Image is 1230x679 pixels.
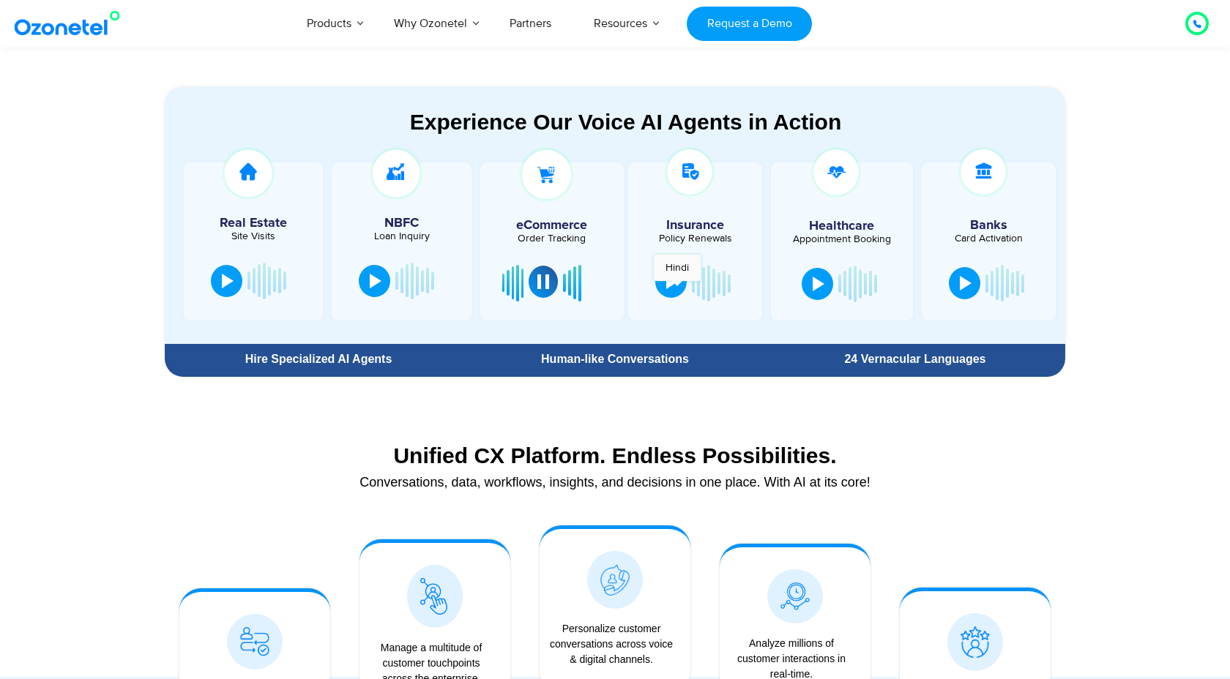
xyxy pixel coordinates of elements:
h5: eCommerce [488,219,616,232]
div: Site Visits [191,231,316,241]
div: Order Tracking [488,233,616,244]
h5: Healthcare [782,220,901,233]
h5: NBFC [339,217,463,230]
div: Personalize customer conversations across voice & digital channels. [547,621,676,667]
div: 24 Vernacular Languages [772,353,1058,365]
div: Conversations, data, workflows, insights, and decisions in one place. With AI at its core! [172,476,1058,489]
div: Card Activation [929,233,1048,244]
a: Request a Demo [687,7,812,41]
h5: Real Estate [191,217,316,230]
div: Hire Specialized AI Agents [172,353,465,365]
div: Unified CX Platform. Endless Possibilities. [172,443,1058,468]
div: Human-like Conversations [472,353,758,365]
div: Policy Renewals [635,233,755,244]
h5: Banks [929,219,1048,232]
div: Appointment Booking [782,234,901,244]
h5: Insurance [635,219,755,232]
div: Loan Inquiry [339,231,463,241]
div: Experience Our Voice AI Agents in Action [179,109,1072,135]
